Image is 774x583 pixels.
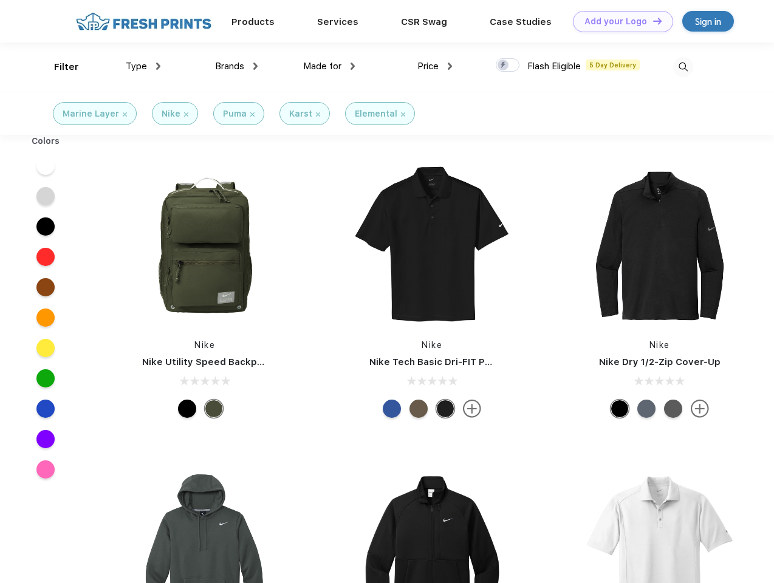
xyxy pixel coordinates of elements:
[673,57,693,77] img: desktop_search.svg
[54,60,79,74] div: Filter
[156,63,160,70] img: dropdown.png
[409,400,428,418] div: Olive Khaki
[231,16,275,27] a: Products
[351,165,513,327] img: func=resize&h=266
[72,11,215,32] img: fo%20logo%202.webp
[463,400,481,418] img: more.svg
[401,112,405,117] img: filter_cancel.svg
[316,112,320,117] img: filter_cancel.svg
[401,16,447,27] a: CSR Swag
[417,61,439,72] span: Price
[162,107,180,120] div: Nike
[351,63,355,70] img: dropdown.png
[215,61,244,72] span: Brands
[303,61,341,72] span: Made for
[369,356,499,367] a: Nike Tech Basic Dri-FIT Polo
[422,340,442,350] a: Nike
[436,400,454,418] div: Black
[253,63,258,70] img: dropdown.png
[586,60,640,70] span: 5 Day Delivery
[599,356,721,367] a: Nike Dry 1/2-Zip Cover-Up
[653,18,662,24] img: DT
[682,11,734,32] a: Sign in
[355,107,397,120] div: Elemental
[649,340,670,350] a: Nike
[664,400,682,418] div: Black Heather
[579,165,741,327] img: func=resize&h=266
[205,400,223,418] div: Cargo Khaki
[63,107,119,120] div: Marine Layer
[250,112,255,117] img: filter_cancel.svg
[527,61,581,72] span: Flash Eligible
[637,400,656,418] div: Navy Heather
[448,63,452,70] img: dropdown.png
[611,400,629,418] div: Black
[383,400,401,418] div: Varsity Royal
[695,15,721,29] div: Sign in
[184,112,188,117] img: filter_cancel.svg
[691,400,709,418] img: more.svg
[223,107,247,120] div: Puma
[317,16,358,27] a: Services
[289,107,312,120] div: Karst
[142,356,273,367] a: Nike Utility Speed Backpack
[584,16,647,27] div: Add your Logo
[22,135,69,148] div: Colors
[124,165,286,327] img: func=resize&h=266
[194,340,215,350] a: Nike
[178,400,196,418] div: Black
[126,61,147,72] span: Type
[123,112,127,117] img: filter_cancel.svg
